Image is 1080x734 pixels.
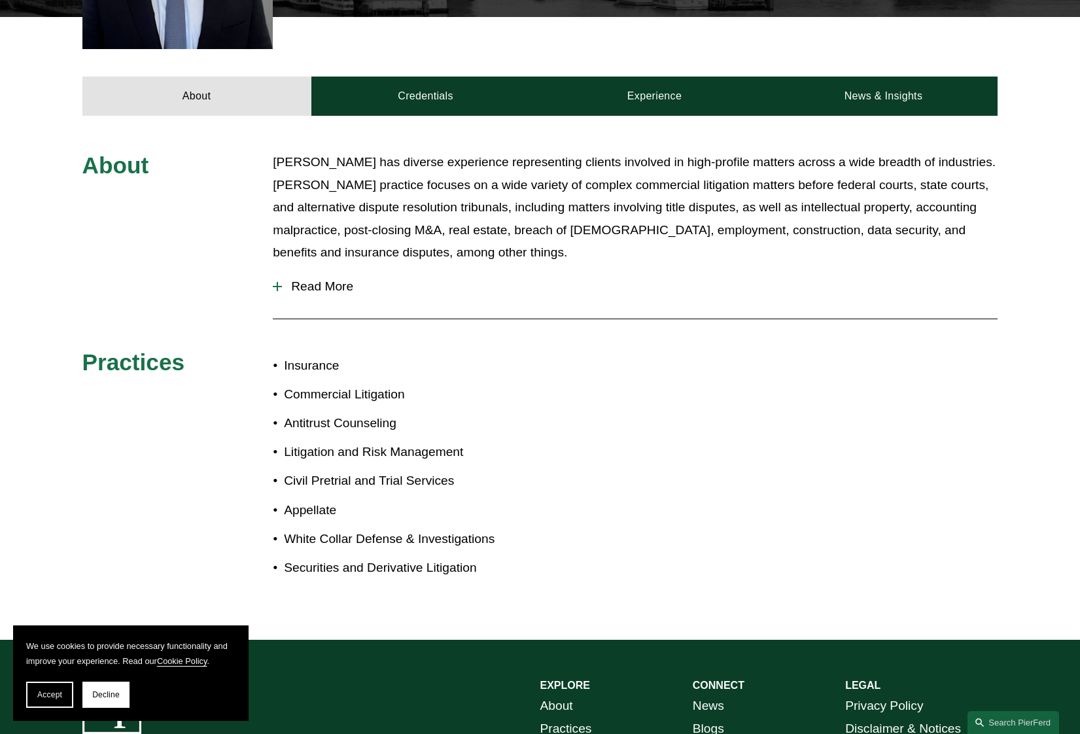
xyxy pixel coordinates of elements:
[13,625,249,721] section: Cookie banner
[284,470,693,493] p: Civil Pretrial and Trial Services
[26,638,235,669] p: We use cookies to provide necessary functionality and improve your experience. Read our .
[284,441,693,464] p: Litigation and Risk Management
[82,349,185,375] span: Practices
[273,151,998,264] p: [PERSON_NAME] has diverse experience representing clients involved in high-profile matters across...
[769,77,998,116] a: News & Insights
[26,682,73,708] button: Accept
[37,690,62,699] span: Accept
[540,77,769,116] a: Experience
[284,412,693,435] p: Antitrust Counseling
[540,695,573,718] a: About
[82,682,130,708] button: Decline
[845,695,923,718] a: Privacy Policy
[282,279,998,294] span: Read More
[157,656,207,666] a: Cookie Policy
[284,499,693,522] p: Appellate
[273,270,998,304] button: Read More
[92,690,120,699] span: Decline
[284,557,693,580] p: Securities and Derivative Litigation
[82,77,311,116] a: About
[284,528,693,551] p: White Collar Defense & Investigations
[540,680,590,691] strong: EXPLORE
[693,695,724,718] a: News
[311,77,540,116] a: Credentials
[693,680,744,691] strong: CONNECT
[845,680,880,691] strong: LEGAL
[284,355,693,377] p: Insurance
[82,152,149,178] span: About
[284,383,693,406] p: Commercial Litigation
[967,711,1059,734] a: Search this site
